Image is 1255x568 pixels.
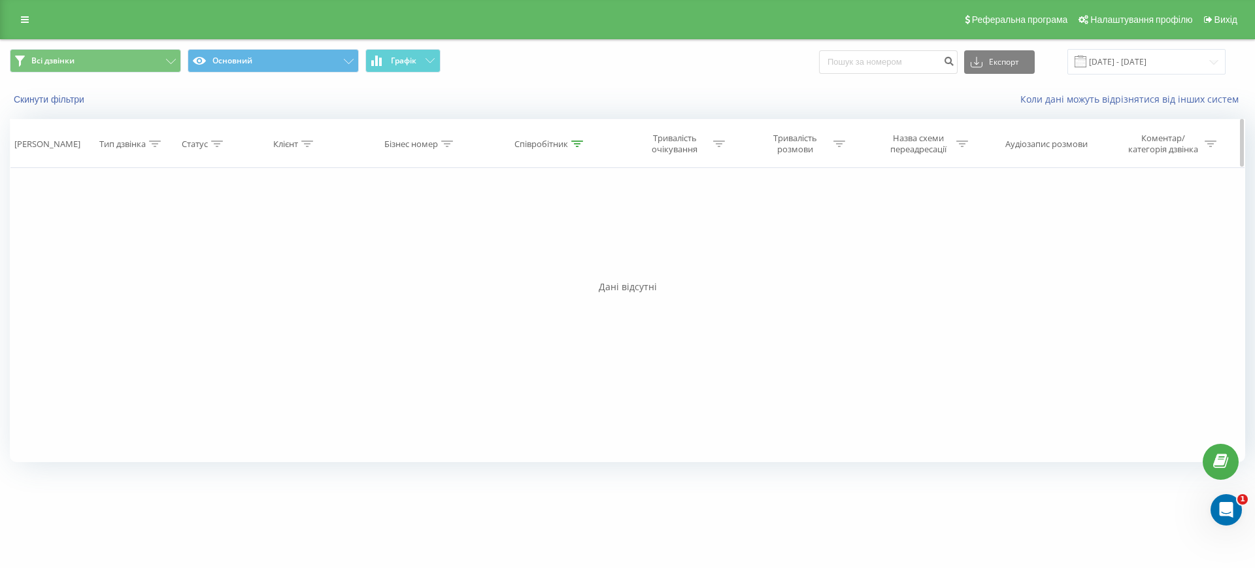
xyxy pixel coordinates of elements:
[1237,494,1248,505] span: 1
[14,139,80,150] div: [PERSON_NAME]
[391,56,416,65] span: Графік
[883,133,953,155] div: Назва схеми переадресації
[964,50,1035,74] button: Експорт
[384,139,438,150] div: Бізнес номер
[640,133,710,155] div: Тривалість очікування
[99,139,146,150] div: Тип дзвінка
[819,50,958,74] input: Пошук за номером
[365,49,441,73] button: Графік
[1090,14,1192,25] span: Налаштування профілю
[1214,14,1237,25] span: Вихід
[188,49,359,73] button: Основний
[182,139,208,150] div: Статус
[1211,494,1242,526] iframe: Intercom live chat
[10,49,181,73] button: Всі дзвінки
[1125,133,1201,155] div: Коментар/категорія дзвінка
[31,56,75,66] span: Всі дзвінки
[1005,139,1088,150] div: Аудіозапис розмови
[514,139,568,150] div: Співробітник
[10,93,91,105] button: Скинути фільтри
[972,14,1068,25] span: Реферальна програма
[1020,93,1245,105] a: Коли дані можуть відрізнятися вiд інших систем
[10,280,1245,293] div: Дані відсутні
[760,133,830,155] div: Тривалість розмови
[273,139,298,150] div: Клієнт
